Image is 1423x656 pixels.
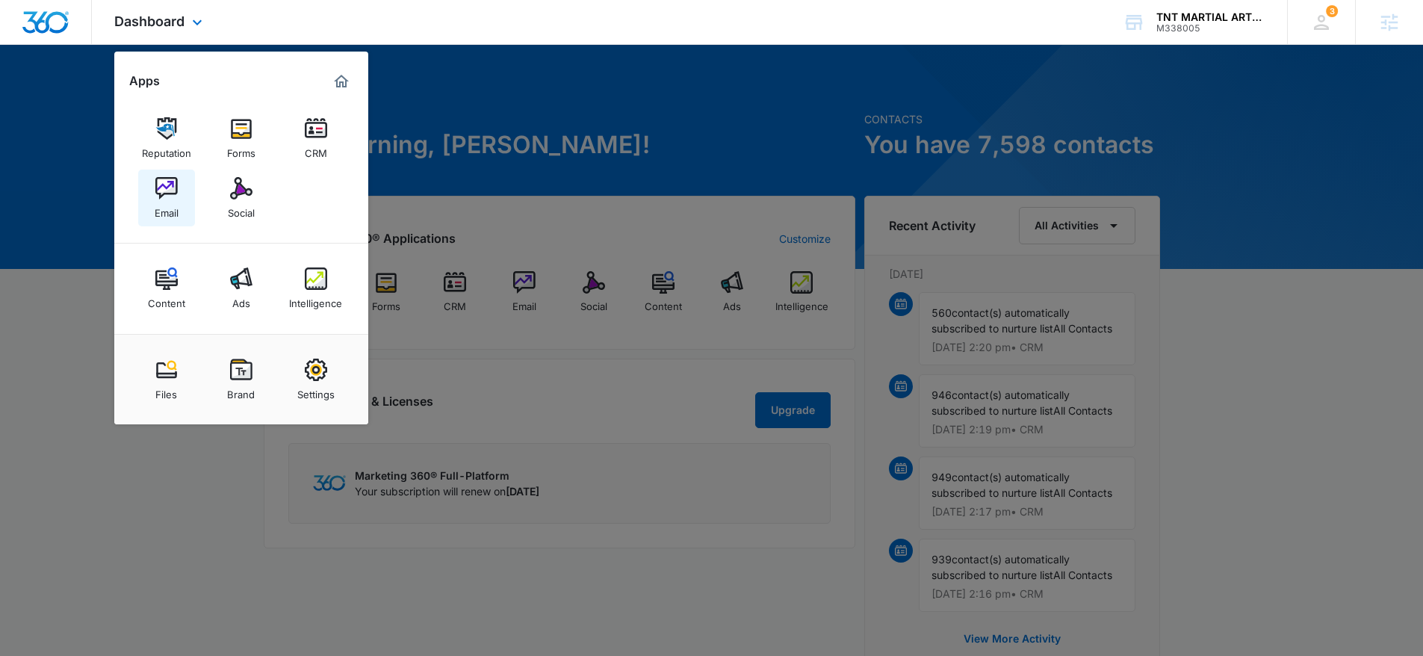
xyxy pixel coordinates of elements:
div: Reputation [142,140,191,159]
div: Email [155,199,179,219]
div: CRM [305,140,327,159]
div: Ads [232,290,250,309]
a: Marketing 360® Dashboard [329,69,353,93]
div: Settings [297,381,335,400]
h2: Apps [129,74,160,88]
div: Content [148,290,185,309]
div: Social [228,199,255,219]
div: Files [155,381,177,400]
div: notifications count [1326,5,1338,17]
span: Dashboard [114,13,185,29]
a: Forms [213,110,270,167]
div: Intelligence [289,290,342,309]
div: Forms [227,140,255,159]
a: CRM [288,110,344,167]
div: account name [1156,11,1265,23]
a: Brand [213,351,270,408]
a: Social [213,170,270,226]
a: Ads [213,260,270,317]
a: Settings [288,351,344,408]
div: Brand [227,381,255,400]
span: 3 [1326,5,1338,17]
a: Content [138,260,195,317]
a: Files [138,351,195,408]
a: Email [138,170,195,226]
a: Intelligence [288,260,344,317]
a: Reputation [138,110,195,167]
div: account id [1156,23,1265,34]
